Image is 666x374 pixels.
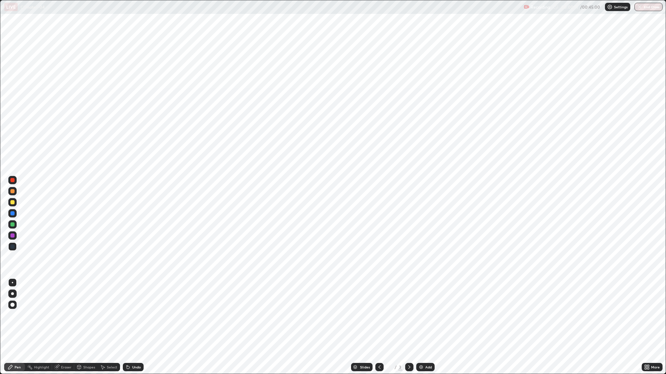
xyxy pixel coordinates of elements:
p: Recording [531,5,550,10]
p: LIVE [6,4,16,10]
div: / [395,365,397,369]
img: recording.375f2c34.svg [524,4,529,10]
div: 3 [398,364,402,370]
div: 3 [386,365,393,369]
p: Climate - 04 [20,4,45,10]
p: Settings [614,5,627,9]
div: Add [425,365,432,369]
div: Highlight [34,365,49,369]
div: Undo [132,365,141,369]
div: Pen [15,365,21,369]
div: Slides [360,365,370,369]
div: Shapes [83,365,95,369]
div: Select [107,365,117,369]
img: end-class-cross [637,4,642,10]
img: add-slide-button [418,364,424,370]
div: More [651,365,660,369]
img: class-settings-icons [607,4,613,10]
div: Eraser [61,365,71,369]
button: End Class [634,3,663,11]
